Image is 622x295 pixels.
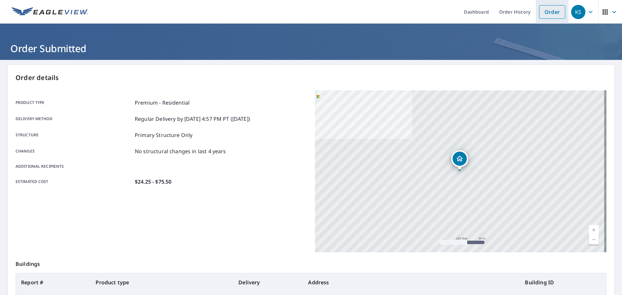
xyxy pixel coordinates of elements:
p: Order details [16,73,606,83]
th: Report # [16,273,90,291]
p: No structural changes in last 4 years [135,147,226,155]
p: Buildings [16,252,606,273]
p: $24.25 - $75.50 [135,178,171,186]
a: Current Level 17, Zoom In [589,225,599,235]
div: Dropped pin, building 1, Residential property, 11 Adams Ave Berlin, NJ 08009 [451,150,468,170]
p: Estimated cost [16,178,132,186]
p: Premium - Residential [135,99,190,107]
p: Changes [16,147,132,155]
div: KS [571,5,585,19]
p: Structure [16,131,132,139]
th: Product type [90,273,233,291]
p: Product type [16,99,132,107]
p: Delivery method [16,115,132,123]
img: EV Logo [12,7,88,17]
th: Delivery [233,273,303,291]
a: Order [539,5,565,19]
h1: Order Submitted [8,42,614,55]
th: Address [303,273,520,291]
p: Regular Delivery by [DATE] 4:57 PM PT ([DATE]) [135,115,250,123]
p: Additional recipients [16,164,132,169]
p: Primary Structure Only [135,131,192,139]
th: Building ID [520,273,606,291]
a: Current Level 17, Zoom Out [589,235,599,244]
